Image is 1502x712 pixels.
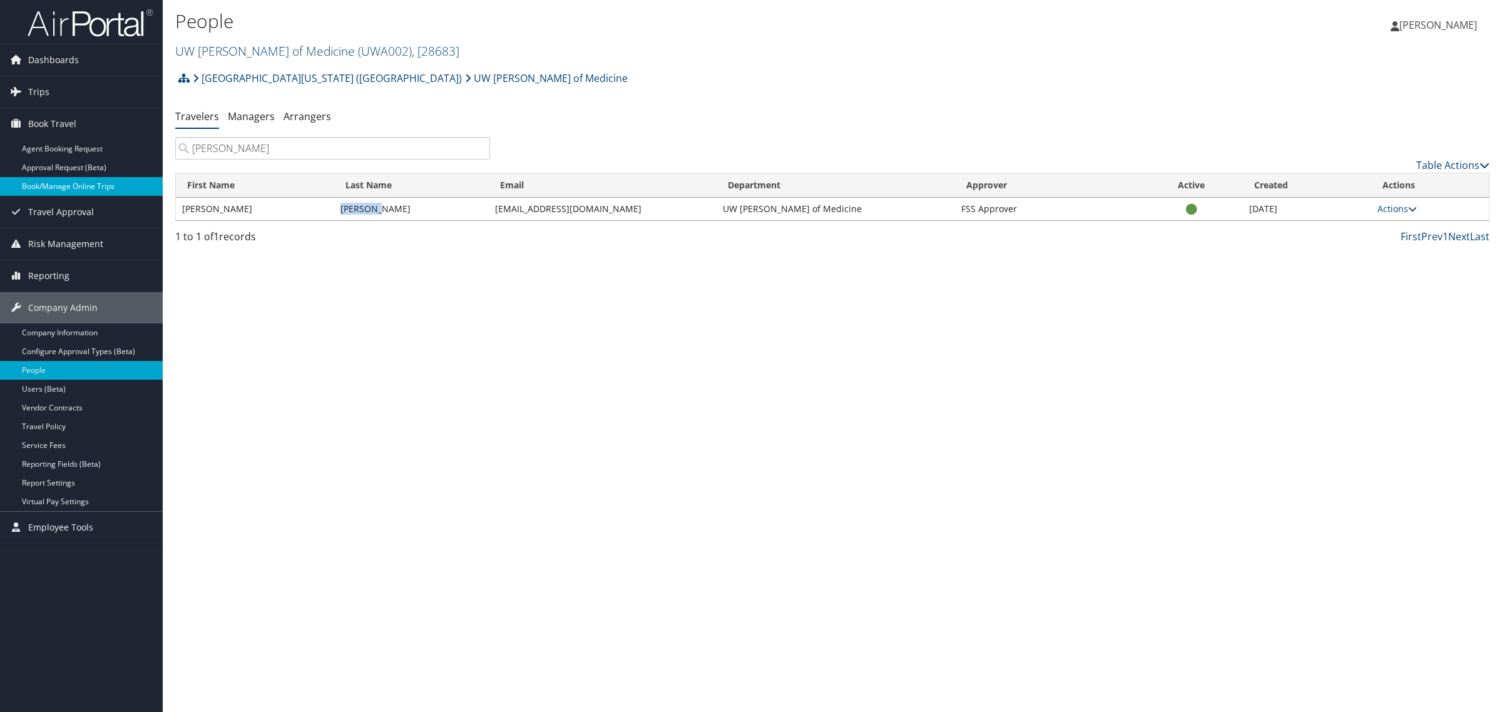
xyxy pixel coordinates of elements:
[1470,230,1489,243] a: Last
[1416,158,1489,172] a: Table Actions
[1399,18,1477,32] span: [PERSON_NAME]
[176,173,334,198] th: First Name: activate to sort column ascending
[175,137,490,160] input: Search
[1443,230,1448,243] a: 1
[955,173,1140,198] th: Approver
[28,8,153,38] img: airportal-logo.png
[1421,230,1443,243] a: Prev
[175,43,459,59] a: UW [PERSON_NAME] of Medicine
[175,109,219,123] a: Travelers
[228,109,275,123] a: Managers
[489,198,717,220] td: [EMAIL_ADDRESS][DOMAIN_NAME]
[176,198,334,220] td: [PERSON_NAME]
[1448,230,1470,243] a: Next
[358,43,412,59] span: ( UWA002 )
[28,108,76,140] span: Book Travel
[717,198,955,220] td: UW [PERSON_NAME] of Medicine
[175,8,1051,34] h1: People
[1391,6,1489,44] a: [PERSON_NAME]
[175,229,490,250] div: 1 to 1 of records
[28,292,98,323] span: Company Admin
[28,260,69,292] span: Reporting
[193,66,462,91] a: [GEOGRAPHIC_DATA][US_STATE] ([GEOGRAPHIC_DATA])
[1371,173,1489,198] th: Actions
[489,173,717,198] th: Email: activate to sort column ascending
[1377,203,1417,215] a: Actions
[213,230,219,243] span: 1
[1243,173,1371,198] th: Created: activate to sort column ascending
[717,173,955,198] th: Department: activate to sort column ascending
[28,196,94,228] span: Travel Approval
[284,109,331,123] a: Arrangers
[28,512,93,543] span: Employee Tools
[334,173,489,198] th: Last Name: activate to sort column ascending
[1140,173,1243,198] th: Active: activate to sort column ascending
[412,43,459,59] span: , [ 28683 ]
[28,44,79,76] span: Dashboards
[28,228,103,260] span: Risk Management
[28,76,49,108] span: Trips
[1243,198,1371,220] td: [DATE]
[955,198,1140,220] td: FSS Approver
[465,66,628,91] a: UW [PERSON_NAME] of Medicine
[1401,230,1421,243] a: First
[334,198,489,220] td: [PERSON_NAME]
